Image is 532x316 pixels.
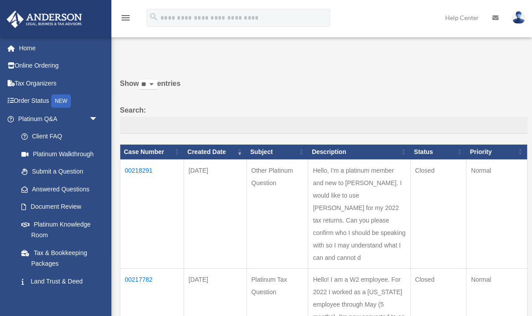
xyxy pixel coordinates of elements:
a: menu [120,16,131,23]
td: 00218291 [120,159,184,268]
a: Tax Organizers [6,74,111,92]
a: Order StatusNEW [6,92,111,110]
a: Land Trust & Deed Forum [12,272,107,301]
td: Hello, I'm a platinum member and new to [PERSON_NAME]. I would like to use [PERSON_NAME] for my 2... [308,159,410,268]
th: Priority: activate to sort column ascending [467,144,528,159]
th: Case Number: activate to sort column ascending [120,144,184,159]
div: NEW [51,94,71,108]
a: Platinum Walkthrough [12,145,107,163]
a: Home [6,39,111,57]
img: User Pic [512,11,525,24]
a: Online Ordering [6,57,111,75]
img: Anderson Advisors Platinum Portal [4,11,85,28]
td: Other Platinum Question [247,159,308,268]
a: Client FAQ [12,128,107,146]
a: Platinum Q&Aarrow_drop_down [6,110,107,128]
th: Status: activate to sort column ascending [410,144,467,159]
i: menu [120,12,131,23]
th: Subject: activate to sort column ascending [247,144,308,159]
label: Search: [120,104,528,134]
a: Tax & Bookkeeping Packages [12,244,107,272]
a: Submit a Question [12,163,107,181]
td: Normal [467,159,528,268]
td: Closed [410,159,467,268]
select: Showentries [139,80,157,90]
i: search [149,12,159,22]
label: Show entries [120,77,528,99]
a: Document Review [12,198,107,216]
span: arrow_drop_down [89,110,107,128]
th: Description: activate to sort column ascending [308,144,410,159]
a: Platinum Knowledge Room [12,215,107,244]
input: Search: [120,117,528,134]
a: Answered Questions [12,180,102,198]
td: [DATE] [184,159,247,268]
th: Created Date: activate to sort column ascending [184,144,247,159]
